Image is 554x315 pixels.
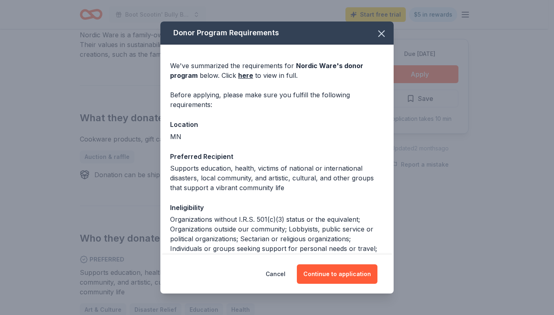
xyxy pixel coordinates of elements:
div: MN [170,132,384,141]
button: Cancel [266,264,286,284]
button: Continue to application [297,264,377,284]
div: Before applying, please make sure you fulfill the following requirements: [170,90,384,109]
div: Supports education, health, victims of national or international disasters, local community, and ... [170,163,384,193]
div: We've summarized the requirements for below. Click to view in full. [170,61,384,80]
div: Donor Program Requirements [160,21,394,45]
div: Location [170,119,384,130]
div: Ineligibility [170,202,384,213]
a: here [238,71,253,80]
div: Organizations without I.R.S. 501(c)(3) status or the equivalent; Organizations outside our commun... [170,214,384,283]
div: Preferred Recipient [170,151,384,162]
